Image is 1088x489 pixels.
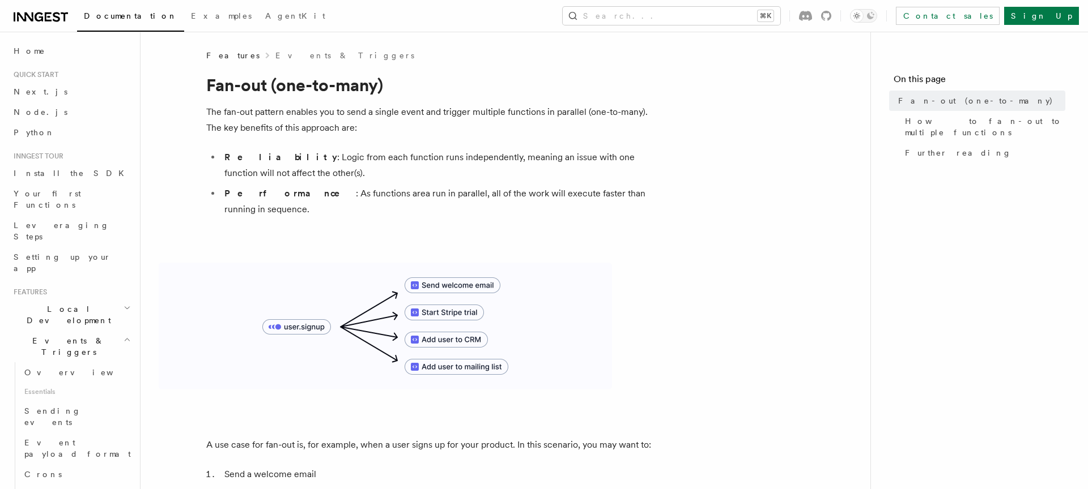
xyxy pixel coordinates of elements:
span: Inngest tour [9,152,63,161]
span: Features [206,50,260,61]
a: Overview [20,362,133,383]
span: Crons [24,470,62,479]
h1: Fan-out (one-to-many) [206,75,660,95]
h4: On this page [894,72,1065,91]
li: : As functions area run in parallel, all of the work will execute faster than running in sequence. [221,186,660,217]
span: Further reading [905,147,1011,158]
span: Events & Triggers [9,335,124,358]
a: Setting up your app [9,247,133,278]
span: AgentKit [265,11,325,20]
a: Next.js [9,81,133,102]
button: Local Development [9,299,133,331]
img: A diagram showing how to fan-out to multiple functions [159,263,612,389]
a: Install the SDK [9,163,133,183]
a: Examples [184,3,258,31]
span: Documentation [84,11,177,20]
button: Toggle dark mode [850,9,877,23]
p: The fan-out pattern enables you to send a single event and trigger multiple functions in parallel... [206,104,660,136]
span: Essentials [20,383,133,401]
kbd: ⌘K [758,10,773,22]
span: Setting up your app [14,252,111,273]
li: : Logic from each function runs independently, meaning an issue with one function will not affect... [221,149,660,181]
a: Home [9,41,133,61]
a: Contact sales [896,7,1000,25]
span: Sending events [24,406,81,427]
span: Features [9,288,47,297]
a: Further reading [900,143,1065,163]
span: Overview [24,368,141,377]
a: Sign Up [1004,7,1079,25]
a: Fan-out (one-to-many) [894,91,1065,111]
span: Fan-out (one-to-many) [898,95,1053,106]
span: Leveraging Steps [14,221,109,241]
a: Crons [20,464,133,484]
span: Next.js [14,87,67,96]
span: Home [14,45,45,57]
a: Documentation [77,3,184,32]
span: Node.js [14,108,67,117]
a: Leveraging Steps [9,215,133,247]
strong: Reliability [224,152,337,162]
a: Node.js [9,102,133,122]
li: Send a welcome email [221,466,660,482]
p: A use case for fan-out is, for example, when a user signs up for your product. In this scenario, ... [206,437,660,453]
button: Search...⌘K [563,7,780,25]
strong: Performance [224,188,356,199]
a: AgentKit [258,3,332,31]
span: Install the SDK [14,169,131,178]
span: Local Development [9,303,124,326]
span: Examples [191,11,252,20]
a: Your first Functions [9,183,133,215]
a: How to fan-out to multiple functions [900,111,1065,143]
a: Sending events [20,401,133,432]
button: Events & Triggers [9,331,133,362]
a: Events & Triggers [275,50,414,61]
span: Python [14,128,55,137]
a: Python [9,122,133,143]
a: Event payload format [20,432,133,464]
span: Event payload format [24,438,131,458]
span: Quick start [9,70,58,79]
span: Your first Functions [14,189,81,209]
span: How to fan-out to multiple functions [905,115,1065,138]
